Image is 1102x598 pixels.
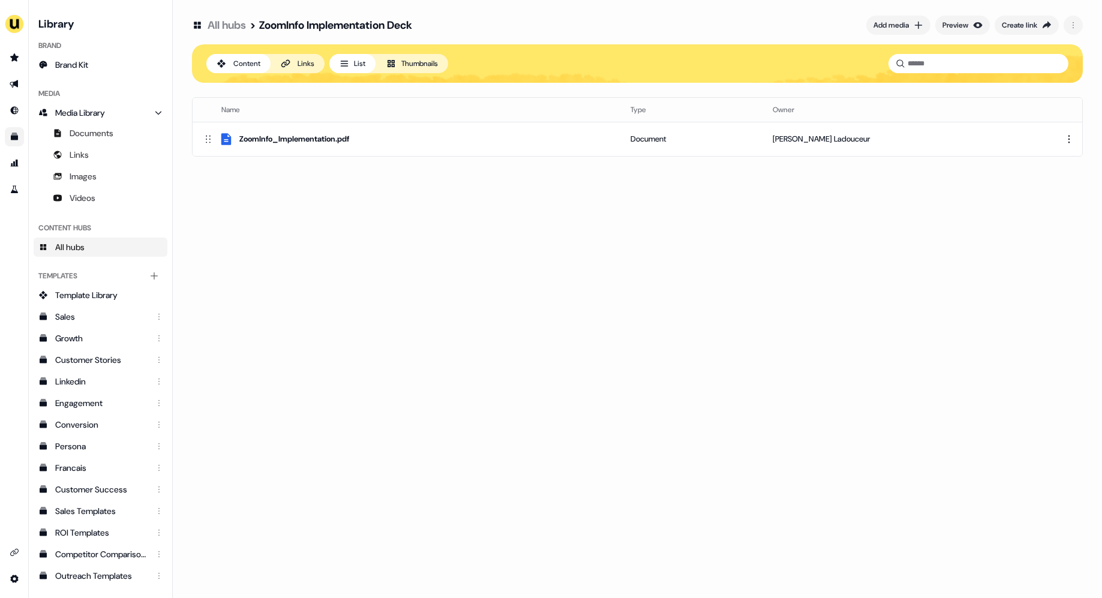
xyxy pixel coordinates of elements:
a: Go to outbound experience [5,74,24,94]
span: Template Library [55,289,118,301]
a: Go to integrations [5,569,24,588]
a: Outreach Templates [34,566,167,585]
a: Persona [34,437,167,456]
a: Links [34,145,167,164]
div: Francais [55,462,148,474]
span: All hubs [55,241,85,253]
div: Add media [873,19,909,31]
span: Links [70,149,89,161]
a: Videos [34,188,167,208]
button: Content [206,54,271,73]
div: ZoomInfo_Implementation.pdf [239,133,349,145]
div: Sales Templates [55,505,148,517]
div: Create link [1002,19,1037,31]
span: Videos [70,192,95,204]
a: ROI Templates [34,523,167,542]
span: Documents [70,127,113,139]
div: Templates [34,266,167,286]
div: Media [34,84,167,103]
button: Thumbnails [376,54,448,73]
span: Media Library [55,107,105,119]
a: Engagement [34,393,167,413]
th: Name [193,98,621,122]
a: Go to templates [5,127,24,146]
div: Conversion [55,419,148,431]
th: Owner [763,98,1063,122]
div: Preview [942,19,968,31]
a: Go to Inbound [5,101,24,120]
button: Links [271,54,325,73]
a: Customer Success [34,480,167,499]
a: Growth [34,329,167,348]
div: Links [298,58,314,70]
div: Brand [34,36,167,55]
div: Content Hubs [34,218,167,238]
div: Linkedin [55,375,148,387]
th: Type [621,98,763,122]
div: Engagement [55,397,148,409]
a: Go to prospects [5,48,24,67]
a: Brand Kit [34,55,167,74]
span: Images [70,170,97,182]
div: Document [630,133,753,145]
a: Go to attribution [5,154,24,173]
div: [PERSON_NAME] Ladouceur [773,133,1053,145]
div: ZoomInfo Implementation Deck [259,18,412,32]
a: All hubs [208,18,246,32]
span: Brand Kit [55,59,88,71]
div: ROI Templates [55,527,148,539]
a: Sales [34,307,167,326]
div: Competitor Comparisons [55,548,148,560]
a: Go to experiments [5,180,24,199]
button: Preview [935,16,990,35]
div: Customer Stories [55,354,148,366]
div: Persona [55,440,148,452]
button: List [329,54,376,73]
div: Growth [55,332,148,344]
a: Media Library [34,103,167,122]
a: Template Library [34,286,167,305]
a: Linkedin [34,372,167,391]
a: All hubs [34,238,167,257]
a: Sales Templates [34,501,167,521]
a: Conversion [34,415,167,434]
a: Images [34,167,167,186]
h3: Library [34,14,167,31]
button: Create link [995,16,1059,35]
button: Add media [866,16,930,35]
a: Customer Stories [34,350,167,369]
div: Outreach Templates [55,570,148,582]
div: Content [233,58,260,70]
div: > [250,18,256,32]
a: Documents [34,124,167,143]
a: Competitor Comparisons [34,545,167,564]
div: Sales [55,311,148,323]
a: Francais [34,458,167,477]
a: Go to integrations [5,543,24,562]
div: Customer Success [55,483,148,495]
